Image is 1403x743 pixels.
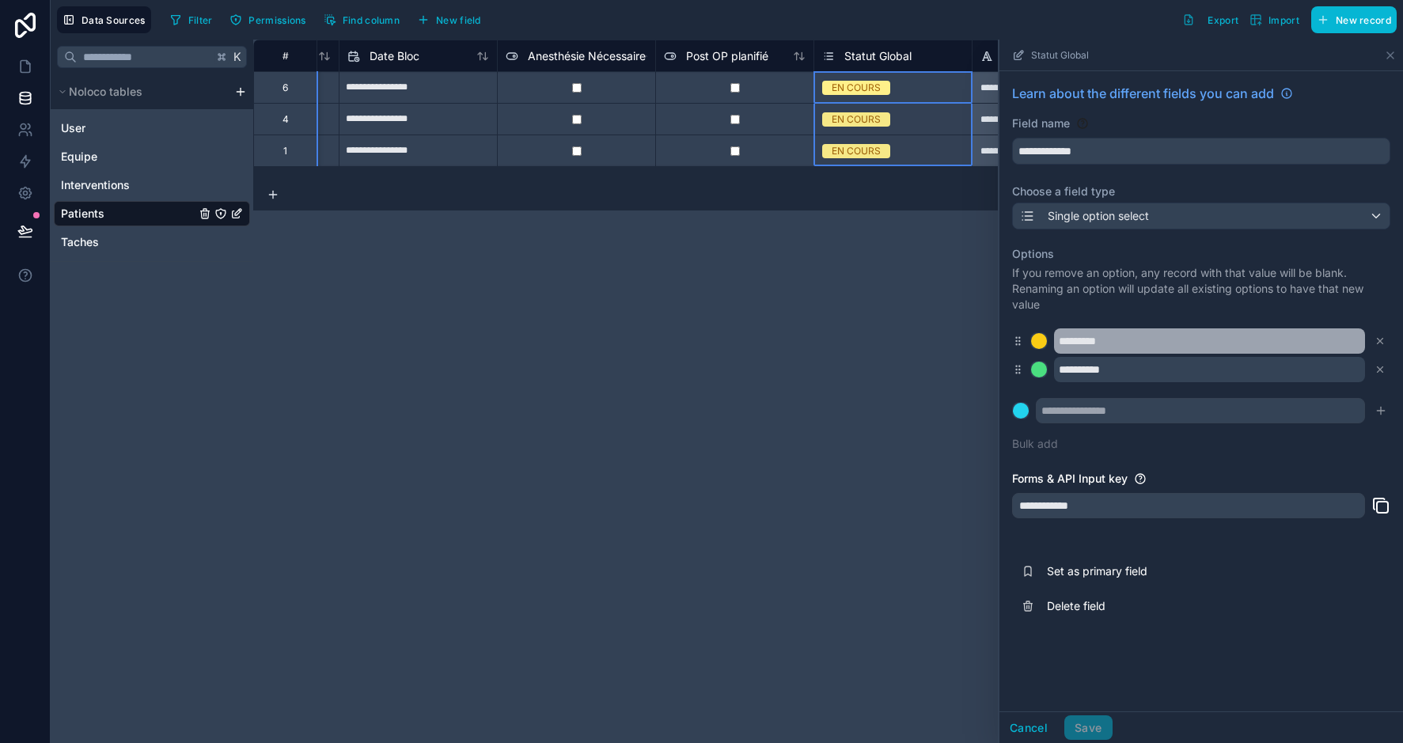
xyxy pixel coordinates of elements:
a: Interventions [61,177,195,193]
div: 4 [282,113,289,126]
span: Anesthésie Nécessaire [528,48,646,64]
button: Data Sources [57,6,151,33]
div: 1 [283,145,287,157]
span: Interventions [61,177,130,193]
a: User [61,120,195,136]
div: Patients [54,201,250,226]
button: Single option select [1012,203,1390,229]
span: Export [1208,14,1238,26]
span: Permissions [248,14,305,26]
span: Statut Global [1031,49,1089,62]
span: Delete field [1047,598,1275,614]
button: New record [1311,6,1397,33]
button: Delete field [1012,589,1390,624]
span: Filter [188,14,213,26]
p: If you remove an option, any record with that value will be blank. Renaming an option will update... [1012,265,1390,313]
span: Noloco tables [69,84,142,100]
label: Options [1012,246,1390,262]
label: Field name [1012,116,1070,131]
button: Cancel [999,715,1058,741]
span: Single option select [1048,208,1149,224]
button: Filter [164,8,218,32]
div: EN COURS [832,112,881,127]
a: Permissions [224,8,317,32]
button: New field [411,8,487,32]
div: EN COURS [832,81,881,95]
button: Import [1244,6,1305,33]
span: Import [1268,14,1299,26]
div: # [266,50,305,62]
button: Permissions [224,8,311,32]
span: User [61,120,85,136]
span: New field [436,14,481,26]
span: New record [1336,14,1391,26]
label: Choose a field type [1012,184,1390,199]
button: Set as primary field [1012,554,1390,589]
a: Patients [61,206,195,222]
a: New record [1305,6,1397,33]
span: Equipe [61,149,97,165]
span: Post OP planifié [686,48,768,64]
button: Find column [318,8,405,32]
span: Patients [61,206,104,222]
div: 6 [282,82,288,94]
span: Statut Global [844,48,912,64]
button: Noloco tables [54,81,228,103]
span: Date Bloc [370,48,419,64]
span: K [232,51,243,63]
a: Taches [61,234,195,250]
span: Learn about the different fields you can add [1012,84,1274,103]
span: Taches [61,234,99,250]
a: Learn about the different fields you can add [1012,84,1293,103]
a: Equipe [61,149,195,165]
div: Interventions [54,172,250,198]
button: Export [1177,6,1244,33]
button: Bulk add [1012,436,1058,452]
span: Find column [343,14,400,26]
span: Data Sources [82,14,146,26]
label: Forms & API Input key [1012,471,1128,487]
span: Set as primary field [1047,563,1275,579]
div: User [54,116,250,141]
div: Taches [54,229,250,255]
div: Equipe [54,144,250,169]
div: EN COURS [832,144,881,158]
